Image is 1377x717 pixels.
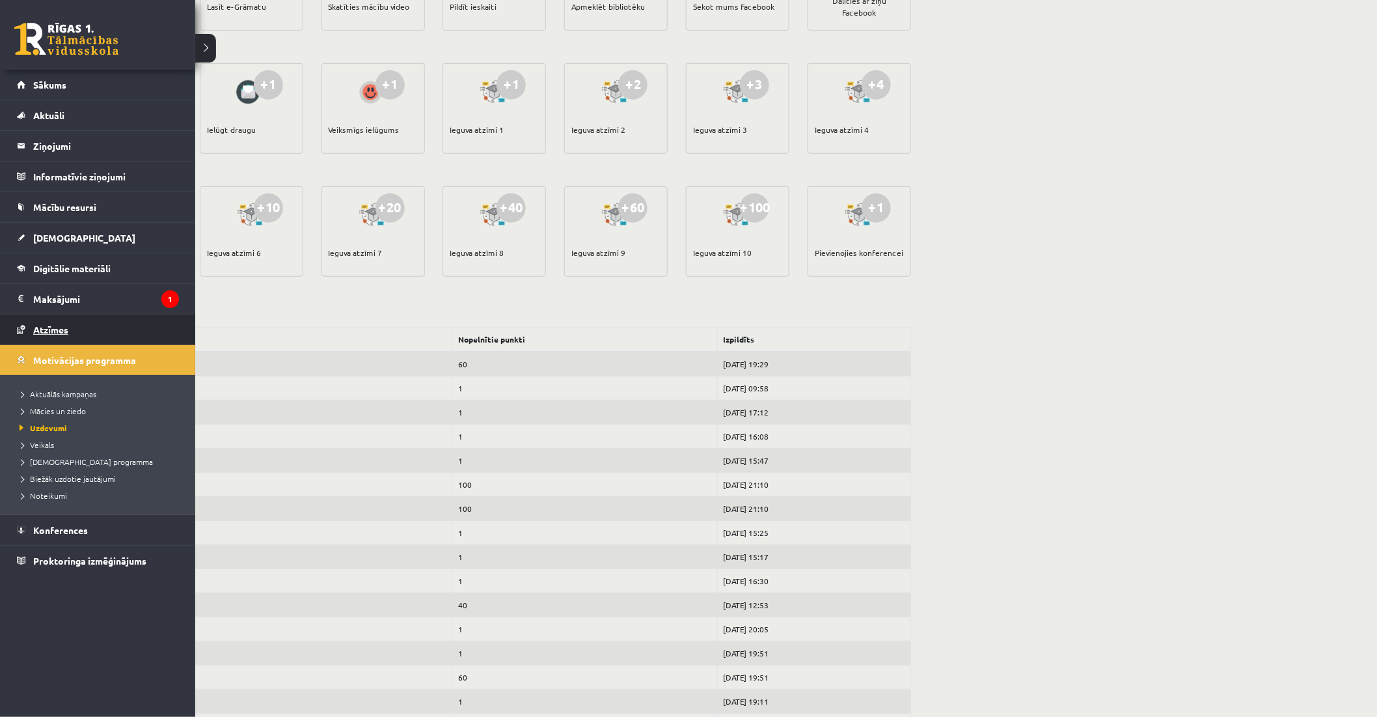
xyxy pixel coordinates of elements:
[79,666,452,690] td: Ieguva atzīmi 9
[254,70,283,100] div: +1
[33,524,88,536] span: Konferences
[452,521,717,545] td: 1
[17,253,179,283] a: Digitālie materiāli
[450,107,504,152] div: Ieguva atzīmi 1
[717,545,910,569] td: [DATE] 15:17
[79,425,452,449] td: Autorizēšanās Eskolā
[717,473,910,497] td: [DATE] 21:10
[452,449,717,473] td: 1
[862,70,891,100] div: +4
[16,457,153,467] span: [DEMOGRAPHIC_DATA] programma
[17,315,179,344] a: Atzīmes
[17,345,179,375] a: Motivācijas programma
[33,262,111,274] span: Digitālie materiāli
[16,388,182,400] a: Aktuālās kampaņas
[452,545,717,569] td: 1
[79,449,452,473] td: Autorizēšanās Eskolā
[452,497,717,521] td: 100
[452,352,717,376] td: 60
[16,473,182,485] a: Biežāk uzdotie jautājumi
[17,162,179,191] a: Informatīvie ziņojumi
[17,100,179,130] a: Aktuāli
[329,230,383,275] div: Ieguva atzīmi 7
[33,109,64,121] span: Aktuāli
[79,641,452,666] td: Pildīt ieskaiti
[79,497,452,521] td: Ieguva atzīmi 10
[717,327,910,352] th: Izpildīts
[717,617,910,641] td: [DATE] 20:05
[571,230,625,275] div: Ieguva atzīmi 9
[207,107,256,152] div: Ielūgt draugu
[79,401,452,425] td: [DEMOGRAPHIC_DATA] ziņu
[16,440,54,450] span: Veikals
[717,666,910,690] td: [DATE] 19:51
[17,131,179,161] a: Ziņojumi
[33,284,179,314] legend: Maksājumi
[33,324,68,335] span: Atzīmes
[79,545,452,569] td: Autorizēšanās Eskolā
[33,162,179,191] legend: Informatīvie ziņojumi
[79,569,452,593] td: Pildīt ieskaiti
[329,107,400,152] div: Veiksmīgs ielūgums
[693,230,752,275] div: Ieguva atzīmi 10
[79,327,452,352] th: Uzdevums
[452,690,717,714] td: 1
[33,201,96,213] span: Mācību resursi
[17,284,179,314] a: Maksājumi1
[452,569,717,593] td: 1
[717,449,910,473] td: [DATE] 15:47
[740,193,769,223] div: +100
[161,290,179,308] i: 1
[717,593,910,617] td: [DATE] 12:53
[33,555,146,567] span: Proktoringa izmēģinājums
[375,193,405,223] div: +20
[375,70,405,100] div: +1
[717,497,910,521] td: [DATE] 21:10
[16,405,182,417] a: Mācies un ziedo
[16,389,96,399] span: Aktuālās kampaņas
[717,376,910,401] td: [DATE] 09:58
[497,193,526,223] div: +40
[17,546,179,576] a: Proktoringa izmēģinājums
[815,230,903,275] div: Pievienojies konferencei
[17,70,179,100] a: Sākums
[452,641,717,666] td: 1
[618,193,648,223] div: +60
[16,422,182,434] a: Uzdevumi
[452,327,717,352] th: Nopelnītie punkti
[16,473,116,484] span: Biežāk uzdotie jautājumi
[452,401,717,425] td: 1
[862,193,891,223] div: +1
[740,70,769,100] div: +3
[16,490,67,501] span: Noteikumi
[79,617,452,641] td: [DEMOGRAPHIC_DATA] ziņu
[571,107,625,152] div: Ieguva atzīmi 2
[79,473,452,497] td: Ieguva atzīmi 10
[17,515,179,545] a: Konferences
[717,569,910,593] td: [DATE] 16:30
[717,425,910,449] td: [DATE] 16:08
[497,70,526,100] div: +1
[450,230,504,275] div: Ieguva atzīmi 8
[16,406,86,416] span: Mācies un ziedo
[33,79,66,91] span: Sākums
[452,425,717,449] td: 1
[16,490,182,501] a: Noteikumi
[717,352,910,376] td: [DATE] 19:29
[79,690,452,714] td: Autorizēšanās Eskolā
[16,423,67,433] span: Uzdevumi
[33,354,136,366] span: Motivācijas programma
[452,376,717,401] td: 1
[717,521,910,545] td: [DATE] 15:25
[717,401,910,425] td: [DATE] 17:12
[254,193,283,223] div: +10
[17,192,179,222] a: Mācību resursi
[16,456,182,468] a: [DEMOGRAPHIC_DATA] programma
[207,230,261,275] div: Ieguva atzīmi 6
[79,376,452,401] td: Autorizēšanās Eskolā
[717,641,910,666] td: [DATE] 19:51
[618,70,648,100] div: +2
[79,521,452,545] td: Autorizēšanās Eskolā
[693,107,747,152] div: Ieguva atzīmi 3
[452,473,717,497] td: 100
